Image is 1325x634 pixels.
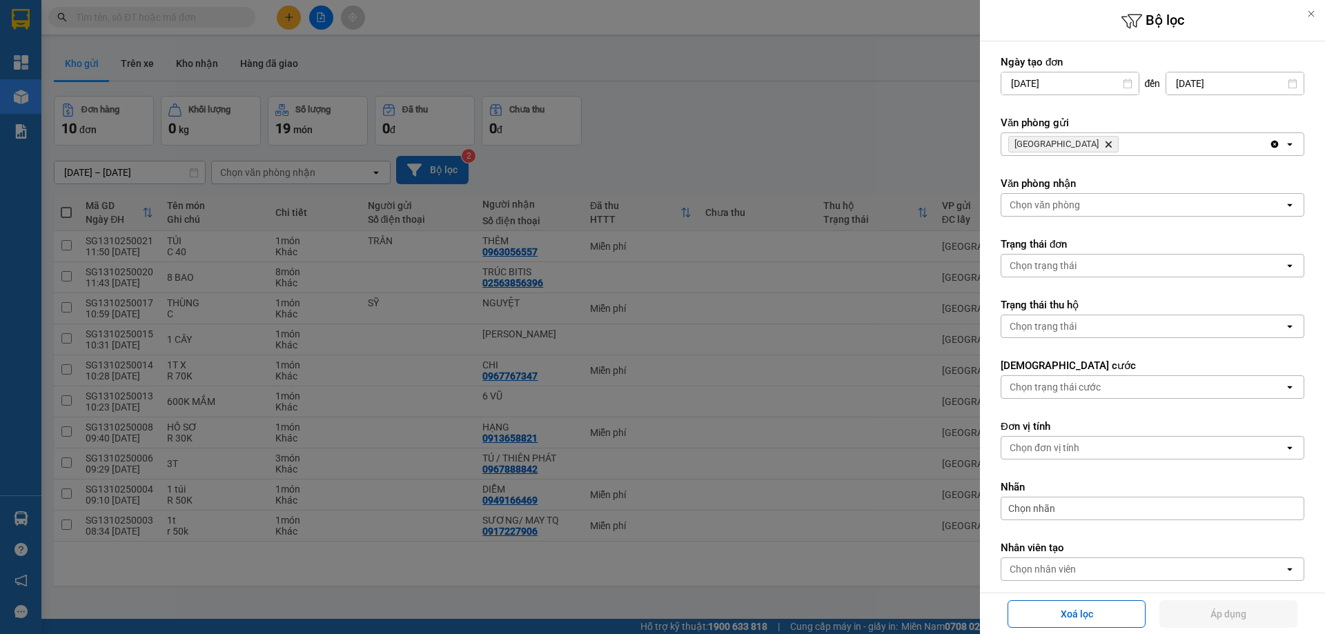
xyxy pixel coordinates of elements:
svg: open [1284,199,1295,210]
svg: open [1284,564,1295,575]
svg: open [1284,260,1295,271]
div: Chọn trạng thái [1010,259,1077,273]
h6: Bộ lọc [980,10,1325,32]
label: Trạng thái thu hộ [1001,298,1304,312]
input: Select a date. [1001,72,1139,95]
input: Select a date. [1166,72,1304,95]
label: Đơn vị tính [1001,419,1304,433]
span: đến [1145,77,1161,90]
span: Chọn nhãn [1008,502,1055,515]
button: Xoá lọc [1008,600,1146,628]
svg: open [1284,139,1295,150]
svg: Delete [1104,140,1112,148]
label: Ngày tạo đơn [1001,55,1304,69]
div: Chọn trạng thái [1010,319,1077,333]
svg: open [1284,442,1295,453]
span: SÀI GÒN [1014,139,1099,150]
svg: open [1284,382,1295,393]
svg: Clear all [1269,139,1280,150]
button: Áp dụng [1159,600,1297,628]
div: Chọn đơn vị tính [1010,441,1079,455]
label: [DEMOGRAPHIC_DATA] cước [1001,359,1304,373]
div: Chọn văn phòng [1010,198,1080,212]
span: SÀI GÒN, close by backspace [1008,136,1119,152]
label: Văn phòng gửi [1001,116,1304,130]
input: Selected SÀI GÒN. [1121,137,1123,151]
label: Nhãn [1001,480,1304,494]
label: Nhân viên tạo [1001,541,1304,555]
div: Chọn trạng thái cước [1010,380,1101,394]
div: Chọn nhân viên [1010,562,1076,576]
label: Văn phòng nhận [1001,177,1304,190]
svg: open [1284,321,1295,332]
label: Trạng thái đơn [1001,237,1304,251]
